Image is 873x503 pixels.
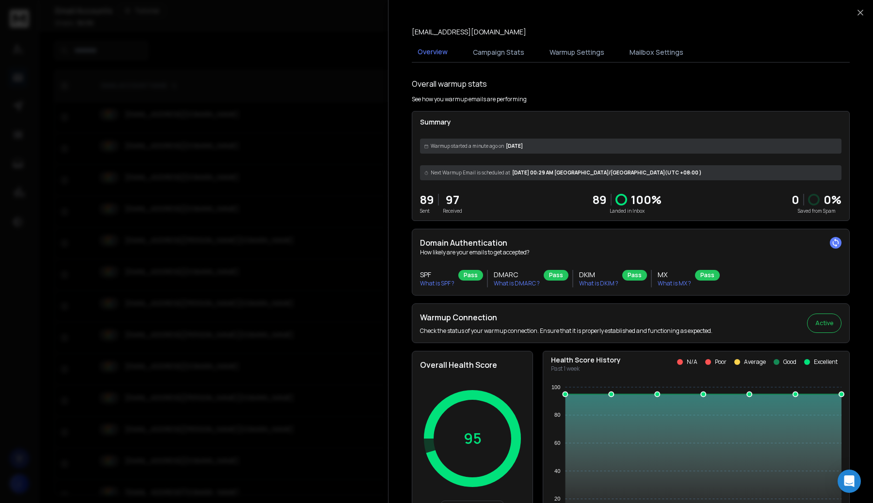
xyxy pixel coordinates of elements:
p: What is MX ? [658,280,691,287]
p: Good [783,358,796,366]
p: Sent [420,207,434,215]
div: [DATE] [420,139,841,154]
p: Past 1 week [551,365,621,373]
p: See how you warmup emails are performing [412,95,527,103]
div: Pass [544,270,568,281]
h2: Warmup Connection [420,312,712,323]
tspan: 60 [554,440,560,446]
p: Health Score History [551,355,621,365]
tspan: 20 [554,496,560,502]
p: Summary [420,117,841,127]
div: Open Intercom Messenger [838,470,861,493]
h2: Overall Health Score [420,359,525,371]
button: Warmup Settings [544,42,610,63]
p: How likely are your emails to get accepted? [420,249,841,256]
h1: Overall warmup stats [412,78,487,90]
p: [EMAIL_ADDRESS][DOMAIN_NAME] [412,27,526,37]
p: What is DMARC ? [494,280,540,287]
p: What is DKIM ? [579,280,618,287]
tspan: 100 [551,384,560,390]
p: Received [443,207,462,215]
p: Poor [715,358,727,366]
button: Active [807,314,841,333]
button: Mailbox Settings [624,42,689,63]
h3: DKIM [579,270,618,280]
p: N/A [687,358,697,366]
div: Pass [458,270,483,281]
p: Check the status of your warmup connection. Ensure that it is properly established and functionin... [420,327,712,335]
h3: DMARC [494,270,540,280]
strong: 0 [792,191,799,207]
p: 97 [443,192,462,207]
tspan: 80 [554,412,560,418]
p: 89 [420,192,434,207]
div: [DATE] 00:29 AM [GEOGRAPHIC_DATA]/[GEOGRAPHIC_DATA] (UTC +08:00 ) [420,165,841,180]
tspan: 40 [554,468,560,474]
span: Next Warmup Email is scheduled at [431,169,510,176]
p: Average [744,358,766,366]
div: Pass [695,270,720,281]
p: 89 [593,192,607,207]
p: What is SPF ? [420,280,454,287]
div: Pass [622,270,647,281]
p: Landed in Inbox [593,207,662,215]
p: Saved from Spam [792,207,841,215]
p: 95 [464,430,482,447]
span: Warmup started a minute ago on [431,142,504,150]
h3: MX [658,270,691,280]
p: 0 % [824,192,841,207]
p: 100 % [631,192,662,207]
button: Campaign Stats [467,42,530,63]
p: Excellent [814,358,838,366]
h2: Domain Authentication [420,237,841,249]
button: Overview [412,41,453,63]
h3: SPF [420,270,454,280]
